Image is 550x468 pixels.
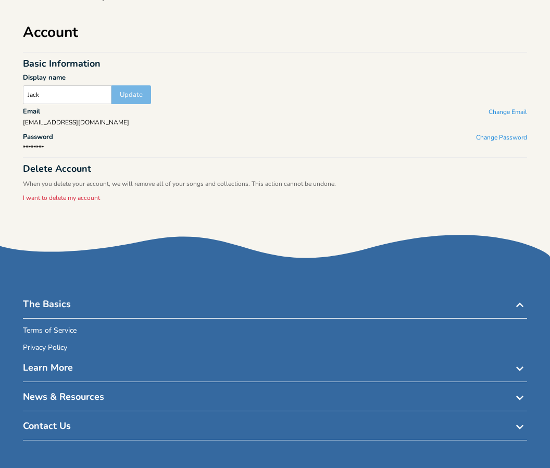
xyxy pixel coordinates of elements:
[111,85,151,104] button: Update
[23,327,77,336] a: Terms of Service
[23,25,78,40] h1: Account
[23,134,53,141] div: Password
[23,119,527,125] div: [EMAIL_ADDRESS][DOMAIN_NAME]
[23,180,527,188] p: When you delete your account, we will remove all of your songs and collections. This action canno...
[23,361,527,382] h4: Learn More
[23,59,527,68] div: Basic Information
[23,390,527,411] h4: News & Resources
[23,108,40,115] div: Email
[23,74,527,81] div: Display name
[23,194,100,203] button: I want to delete my account
[23,164,527,173] div: Delete Account
[476,134,527,143] button: Change Password
[23,298,527,319] h4: The Basics
[23,344,67,353] a: Privacy Policy
[489,108,527,117] button: Change Email
[23,420,527,440] h4: Contact Us
[23,85,111,104] input: Songcraft Sam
